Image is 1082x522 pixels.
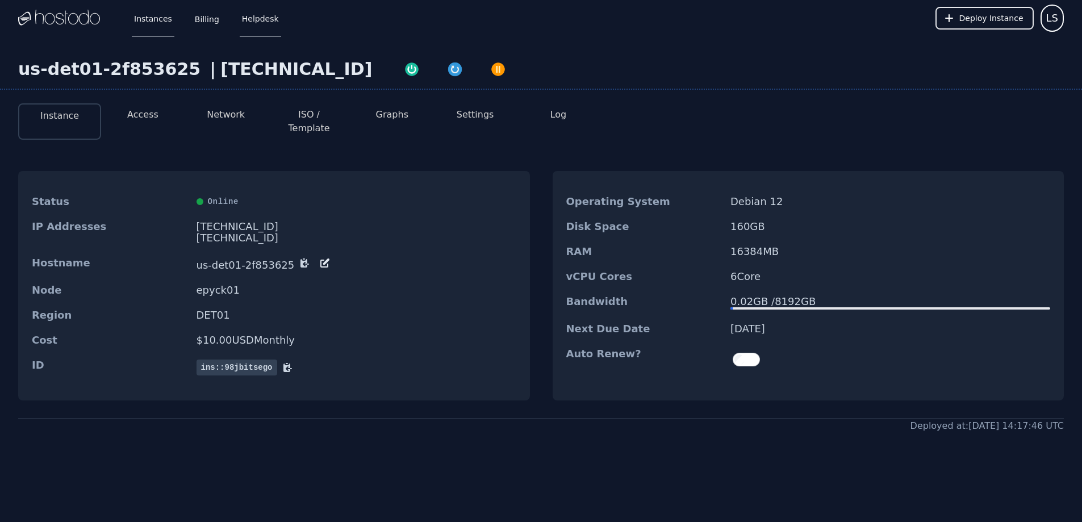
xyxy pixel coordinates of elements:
span: LS [1046,10,1058,26]
button: ISO / Template [277,108,341,135]
dd: 6 Core [730,271,1050,282]
dd: [DATE] [730,323,1050,335]
dt: ID [32,360,187,375]
div: 0.02 GB / 8192 GB [730,296,1050,307]
div: us-det01-2f853625 [18,59,205,80]
button: Restart [433,59,477,77]
dt: Hostname [32,257,187,271]
img: Restart [447,61,463,77]
button: Deploy Instance [935,7,1034,30]
dd: epyck01 [197,285,516,296]
dt: Cost [32,335,187,346]
dd: 160 GB [730,221,1050,232]
button: Access [127,108,158,122]
div: [TECHNICAL_ID] [220,59,372,80]
button: Power Off [477,59,520,77]
img: Logo [18,10,100,27]
dt: vCPU Cores [566,271,722,282]
dt: IP Addresses [32,221,187,244]
dt: Bandwidth [566,296,722,310]
button: Instance [40,109,79,123]
dd: DET01 [197,310,516,321]
button: Graphs [376,108,408,122]
button: User menu [1041,5,1064,32]
div: Online [197,196,516,207]
dt: Auto Renew? [566,348,722,371]
button: Settings [457,108,494,122]
img: Power Off [490,61,506,77]
dt: Status [32,196,187,207]
span: ins::98jbitsego [197,360,277,375]
div: Deployed at: [DATE] 14:17:46 UTC [910,419,1064,433]
dt: Operating System [566,196,722,207]
button: Log [550,108,567,122]
dd: $ 10.00 USD Monthly [197,335,516,346]
div: | [205,59,220,80]
button: Network [207,108,245,122]
dd: 16384 MB [730,246,1050,257]
dt: Disk Space [566,221,722,232]
img: Power On [404,61,420,77]
dd: us-det01-2f853625 [197,257,516,271]
dt: Region [32,310,187,321]
dd: Debian 12 [730,196,1050,207]
div: [TECHNICAL_ID] [197,232,516,244]
span: Deploy Instance [959,12,1023,24]
dt: Node [32,285,187,296]
button: Power On [390,59,433,77]
div: [TECHNICAL_ID] [197,221,516,232]
dt: RAM [566,246,722,257]
dt: Next Due Date [566,323,722,335]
